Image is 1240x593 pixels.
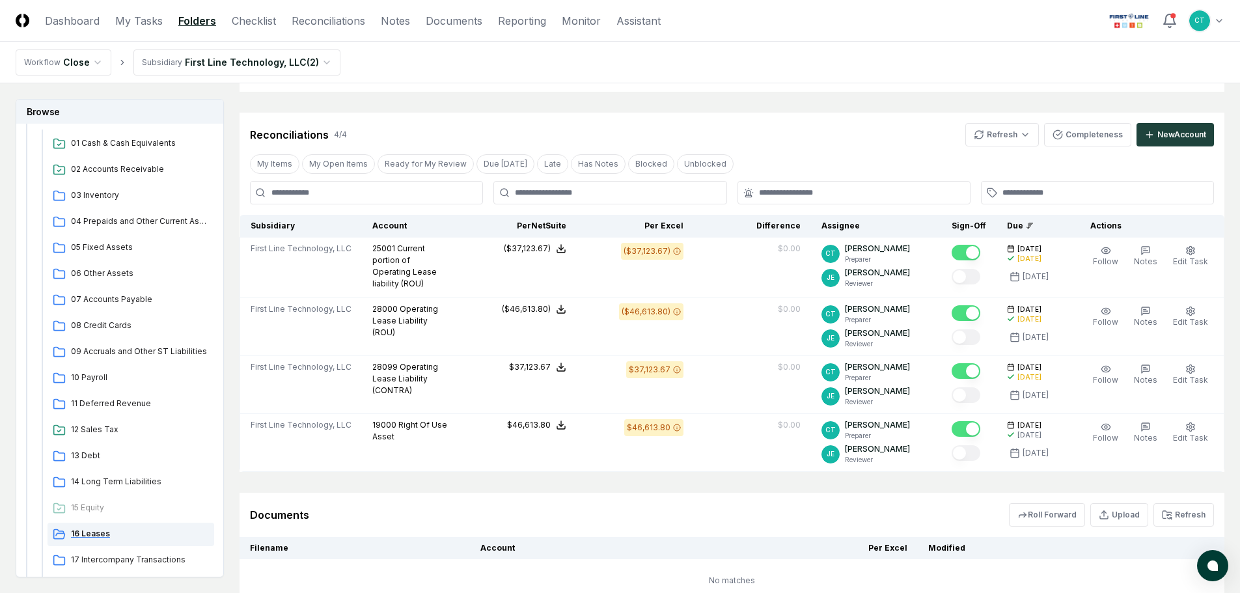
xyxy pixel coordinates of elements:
a: Monitor [562,13,601,29]
span: Edit Task [1173,256,1208,266]
span: 19000 [372,420,396,430]
span: CT [1194,16,1205,25]
h3: Browse [16,100,223,124]
p: [PERSON_NAME] [845,327,910,339]
nav: breadcrumb [16,49,340,76]
p: Reviewer [845,279,910,288]
span: CT [825,367,836,377]
div: [DATE] [1023,447,1049,459]
span: JE [827,273,834,283]
span: 04 Prepaids and Other Current Assets [71,215,209,227]
button: Notes [1131,243,1160,270]
span: [DATE] [1017,421,1041,430]
span: 02 Accounts Receivable [71,163,209,175]
button: Mark complete [952,329,980,345]
span: Current portion of Operating Lease liability (ROU) [372,243,437,288]
div: $0.00 [778,243,801,255]
a: 15 Equity [48,497,214,520]
th: Sign-Off [941,215,997,238]
div: $0.00 [778,361,801,373]
div: [DATE] [1023,331,1049,343]
button: Notes [1131,361,1160,389]
button: Late [537,154,568,174]
button: Due Today [476,154,534,174]
a: Checklist [232,13,276,29]
button: My Items [250,154,299,174]
button: Edit Task [1170,243,1211,270]
button: My Open Items [302,154,375,174]
th: Modified [918,537,1143,559]
p: [PERSON_NAME] [845,267,910,279]
div: [DATE] [1017,372,1041,382]
a: 11 Deferred Revenue [48,393,214,416]
button: atlas-launcher [1197,550,1228,581]
span: Notes [1134,317,1157,327]
img: Logo [16,14,29,27]
button: Roll Forward [1009,503,1085,527]
button: Follow [1090,243,1121,270]
a: 16 Leases [48,523,214,546]
button: Notes [1131,419,1160,447]
a: Dashboard [45,13,100,29]
div: Account [372,220,449,232]
button: Mark complete [952,421,980,437]
a: Documents [426,13,482,29]
span: Operating Lease Liability (CONTRA) [372,362,438,395]
th: Per Excel [577,215,694,238]
a: 04 Prepaids and Other Current Assets [48,210,214,234]
div: Actions [1080,220,1214,232]
th: Subsidiary [240,215,363,238]
a: 07 Accounts Payable [48,288,214,312]
button: Has Notes [571,154,626,174]
button: Ready for My Review [378,154,474,174]
span: 25001 [372,243,395,253]
div: $46,613.80 [507,419,551,431]
div: ($46,613.80) [622,306,670,318]
div: Reconciliations [250,127,329,143]
a: Assistant [616,13,661,29]
button: Follow [1090,361,1121,389]
p: [PERSON_NAME] [845,419,910,431]
div: ($37,123.67) [504,243,551,255]
span: First Line Technology, LLC [251,303,351,315]
th: Assignee [811,215,941,238]
span: 12 Sales Tax [71,424,209,435]
a: 17 Intercompany Transactions [48,549,214,572]
span: 08 Credit Cards [71,320,209,331]
a: Folders [178,13,216,29]
span: Edit Task [1173,375,1208,385]
button: Refresh [1153,503,1214,527]
span: 14 Long Term Liabilities [71,476,209,488]
a: Reconciliations [292,13,365,29]
p: [PERSON_NAME] [845,443,910,455]
p: [PERSON_NAME] [845,243,910,255]
div: Subsidiary [142,57,182,68]
button: Refresh [965,123,1039,146]
div: ($37,123.67) [624,245,670,257]
p: [PERSON_NAME] [845,303,910,315]
div: Workflow [24,57,61,68]
button: ($37,123.67) [504,243,566,255]
span: First Line Technology, LLC [251,243,351,255]
a: My Tasks [115,13,163,29]
button: Edit Task [1170,303,1211,331]
div: Due [1007,220,1059,232]
button: Notes [1131,303,1160,331]
span: 28099 [372,362,398,372]
span: CT [825,249,836,258]
button: ($46,613.80) [502,303,566,315]
span: 13 Debt [71,450,209,462]
span: 15 Equity [71,502,209,514]
span: JE [827,333,834,343]
span: 10 Payroll [71,372,209,383]
span: CT [825,425,836,435]
a: 14 Long Term Liabilities [48,471,214,494]
p: Preparer [845,431,910,441]
button: Mark complete [952,445,980,461]
button: Edit Task [1170,419,1211,447]
span: Notes [1134,375,1157,385]
a: 06 Other Assets [48,262,214,286]
button: Mark complete [952,269,980,284]
div: [DATE] [1017,254,1041,264]
span: JE [827,391,834,401]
